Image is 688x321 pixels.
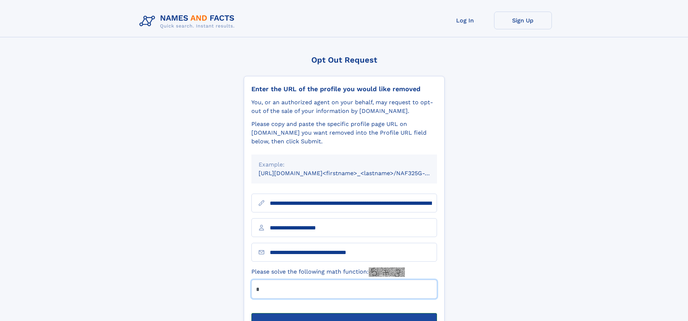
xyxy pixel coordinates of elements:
[244,55,445,64] div: Opt Out Request
[251,120,437,146] div: Please copy and paste the specific profile page URL on [DOMAIN_NAME] you want removed into the Pr...
[259,170,451,177] small: [URL][DOMAIN_NAME]<firstname>_<lastname>/NAF325G-xxxxxxxx
[137,12,241,31] img: Logo Names and Facts
[251,85,437,93] div: Enter the URL of the profile you would like removed
[251,267,405,277] label: Please solve the following math function:
[251,98,437,115] div: You, or an authorized agent on your behalf, may request to opt-out of the sale of your informatio...
[494,12,552,29] a: Sign Up
[259,160,430,169] div: Example:
[436,12,494,29] a: Log In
